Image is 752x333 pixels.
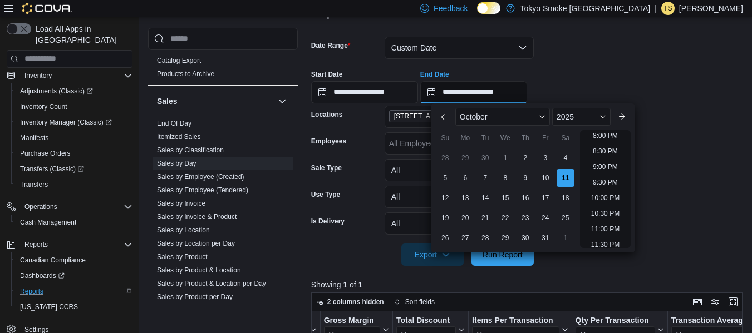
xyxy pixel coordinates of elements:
[497,129,514,147] div: We
[157,159,196,168] span: Sales by Day
[580,130,631,248] ul: Time
[16,162,89,176] a: Transfers (Classic)
[389,110,474,122] span: 11795 Bramalea Rd
[16,216,132,229] span: Cash Management
[20,118,112,127] span: Inventory Manager (Classic)
[587,222,624,236] li: 11:00 PM
[20,302,78,311] span: [US_STATE] CCRS
[20,238,52,251] button: Reports
[663,2,672,15] span: TS
[401,243,464,266] button: Export
[385,159,534,181] button: All
[311,110,343,119] label: Locations
[16,100,132,113] span: Inventory Count
[476,149,494,167] div: day-30
[537,229,554,247] div: day-31
[408,243,457,266] span: Export
[588,176,622,189] li: 9:30 PM
[157,239,235,248] span: Sales by Location per Day
[385,212,534,235] button: All
[311,190,340,199] label: Use Type
[435,108,453,126] button: Previous Month
[20,133,48,142] span: Manifests
[16,178,52,191] a: Transfers
[157,279,266,288] span: Sales by Product & Location per Day
[517,209,534,227] div: day-23
[655,2,657,15] p: |
[157,280,266,287] a: Sales by Product & Location per Day
[157,56,201,65] span: Catalog Export
[476,169,494,187] div: day-7
[557,149,574,167] div: day-4
[16,131,53,145] a: Manifests
[456,209,474,227] div: day-20
[157,146,224,154] a: Sales by Classification
[157,132,201,141] span: Itemized Sales
[157,266,241,274] a: Sales by Product & Location
[20,256,86,265] span: Canadian Compliance
[537,209,554,227] div: day-24
[476,129,494,147] div: Tu
[436,149,454,167] div: day-28
[16,269,132,282] span: Dashboards
[157,96,273,107] button: Sales
[157,186,248,194] a: Sales by Employee (Tendered)
[497,189,514,207] div: day-15
[312,295,389,309] button: 2 columns hidden
[20,165,84,173] span: Transfers (Classic)
[311,70,343,79] label: Start Date
[16,116,132,129] span: Inventory Manager (Classic)
[311,279,747,290] p: Showing 1 of 1
[557,112,574,121] span: 2025
[588,145,622,158] li: 8:30 PM
[16,254,132,267] span: Canadian Compliance
[148,117,298,308] div: Sales
[16,269,69,282] a: Dashboards
[20,87,93,96] span: Adjustments (Classic)
[520,2,651,15] p: Tokyo Smoke [GEOGRAPHIC_DATA]
[436,169,454,187] div: day-5
[2,237,137,252] button: Reports
[420,81,527,103] input: Press the down key to enter a popover containing a calendar. Press the escape key to close the po...
[517,129,534,147] div: Th
[587,238,624,251] li: 11:30 PM
[434,3,468,14] span: Feedback
[157,119,191,128] span: End Of Day
[477,2,500,14] input: Dark Mode
[16,178,132,191] span: Transfers
[20,287,43,296] span: Reports
[390,295,439,309] button: Sort fields
[456,169,474,187] div: day-6
[157,293,233,301] a: Sales by Product per Day
[456,189,474,207] div: day-13
[157,213,237,221] a: Sales by Invoice & Product
[157,57,201,64] a: Catalog Export
[471,243,534,266] button: Run Report
[11,130,137,146] button: Manifests
[16,85,132,98] span: Adjustments (Classic)
[557,169,574,187] div: day-11
[587,191,624,205] li: 10:00 PM
[157,120,191,127] a: End Of Day
[588,129,622,142] li: 8:00 PM
[460,112,488,121] span: October
[11,83,137,99] a: Adjustments (Classic)
[157,226,210,234] a: Sales by Location
[311,163,342,172] label: Sale Type
[157,253,208,261] a: Sales by Product
[16,254,90,267] a: Canadian Compliance
[16,116,116,129] a: Inventory Manager (Classic)
[20,69,132,82] span: Inventory
[11,99,137,115] button: Inventory Count
[157,266,241,275] span: Sales by Product & Location
[726,295,740,309] button: Enter fullscreen
[11,215,137,230] button: Cash Management
[456,129,474,147] div: Mo
[11,299,137,315] button: [US_STATE] CCRS
[31,23,132,46] span: Load All Apps in [GEOGRAPHIC_DATA]
[20,200,132,213] span: Operations
[472,316,559,326] div: Items Per Transaction
[497,149,514,167] div: day-1
[405,297,435,306] span: Sort fields
[709,295,722,309] button: Display options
